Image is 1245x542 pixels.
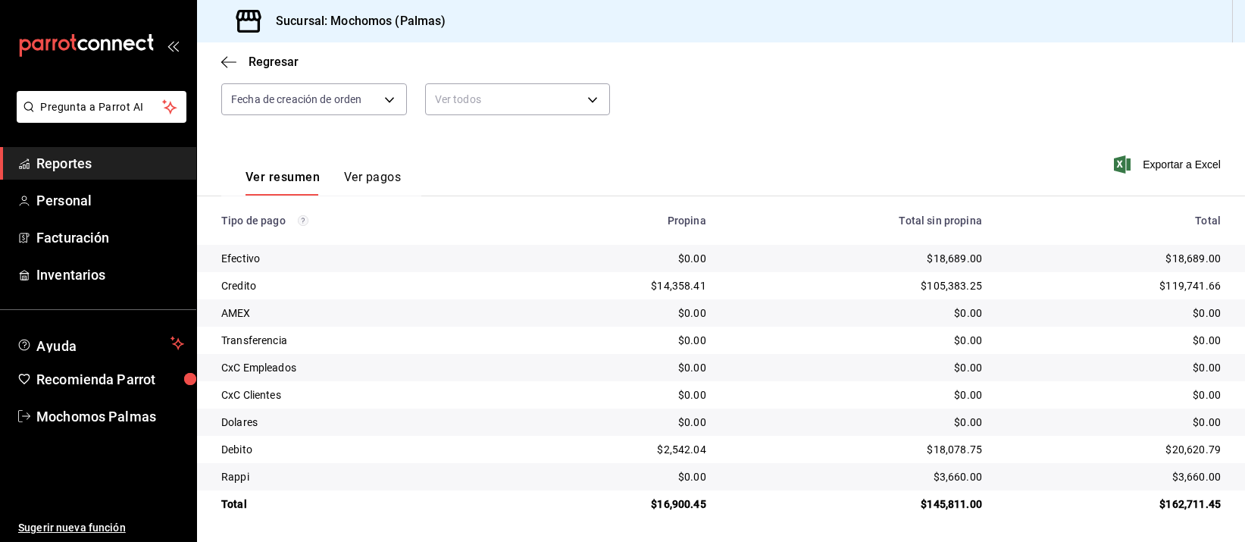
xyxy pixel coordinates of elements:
div: $0.00 [1006,415,1221,430]
div: $0.00 [527,333,706,348]
div: $3,660.00 [730,469,982,484]
div: navigation tabs [246,170,401,196]
span: Reportes [36,153,184,174]
a: Pregunta a Parrot AI [11,110,186,126]
span: Regresar [249,55,299,69]
div: $0.00 [730,305,982,321]
div: $18,689.00 [1006,251,1221,266]
div: Tipo de pago [221,215,502,227]
span: Facturación [36,227,184,248]
button: open_drawer_menu [167,39,179,52]
div: Total [1006,215,1221,227]
div: $16,900.45 [527,497,706,512]
div: AMEX [221,305,502,321]
div: CxC Clientes [221,387,502,403]
div: $3,660.00 [1006,469,1221,484]
div: Total [221,497,502,512]
div: Transferencia [221,333,502,348]
div: $0.00 [527,387,706,403]
span: Personal [36,190,184,211]
div: $0.00 [730,387,982,403]
div: Propina [527,215,706,227]
div: $0.00 [1006,305,1221,321]
div: $20,620.79 [1006,442,1221,457]
div: CxC Empleados [221,360,502,375]
div: $18,078.75 [730,442,982,457]
div: $0.00 [1006,360,1221,375]
div: $162,711.45 [1006,497,1221,512]
div: $0.00 [1006,333,1221,348]
div: $14,358.41 [527,278,706,293]
div: Dolares [221,415,502,430]
div: $0.00 [1006,387,1221,403]
div: $0.00 [730,360,982,375]
div: $0.00 [730,415,982,430]
div: $0.00 [527,360,706,375]
div: Ver todos [425,83,611,115]
div: $2,542.04 [527,442,706,457]
div: $0.00 [527,469,706,484]
div: $18,689.00 [730,251,982,266]
div: $145,811.00 [730,497,982,512]
div: $0.00 [730,333,982,348]
div: Debito [221,442,502,457]
div: $0.00 [527,415,706,430]
div: $0.00 [527,251,706,266]
div: $105,383.25 [730,278,982,293]
span: Ayuda [36,334,164,352]
button: Exportar a Excel [1117,155,1221,174]
div: Rappi [221,469,502,484]
h3: Sucursal: Mochomos (Palmas) [264,12,446,30]
button: Pregunta a Parrot AI [17,91,186,123]
div: Credito [221,278,502,293]
span: Recomienda Parrot [36,369,184,390]
span: Inventarios [36,265,184,285]
div: Efectivo [221,251,502,266]
svg: Los pagos realizados con Pay y otras terminales son montos brutos. [298,215,308,226]
span: Sugerir nueva función [18,520,184,536]
span: Mochomos Palmas [36,406,184,427]
div: $0.00 [527,305,706,321]
span: Fecha de creación de orden [231,92,361,107]
span: Pregunta a Parrot AI [41,99,163,115]
button: Regresar [221,55,299,69]
button: Ver resumen [246,170,320,196]
button: Ver pagos [344,170,401,196]
div: Total sin propina [730,215,982,227]
div: $119,741.66 [1006,278,1221,293]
